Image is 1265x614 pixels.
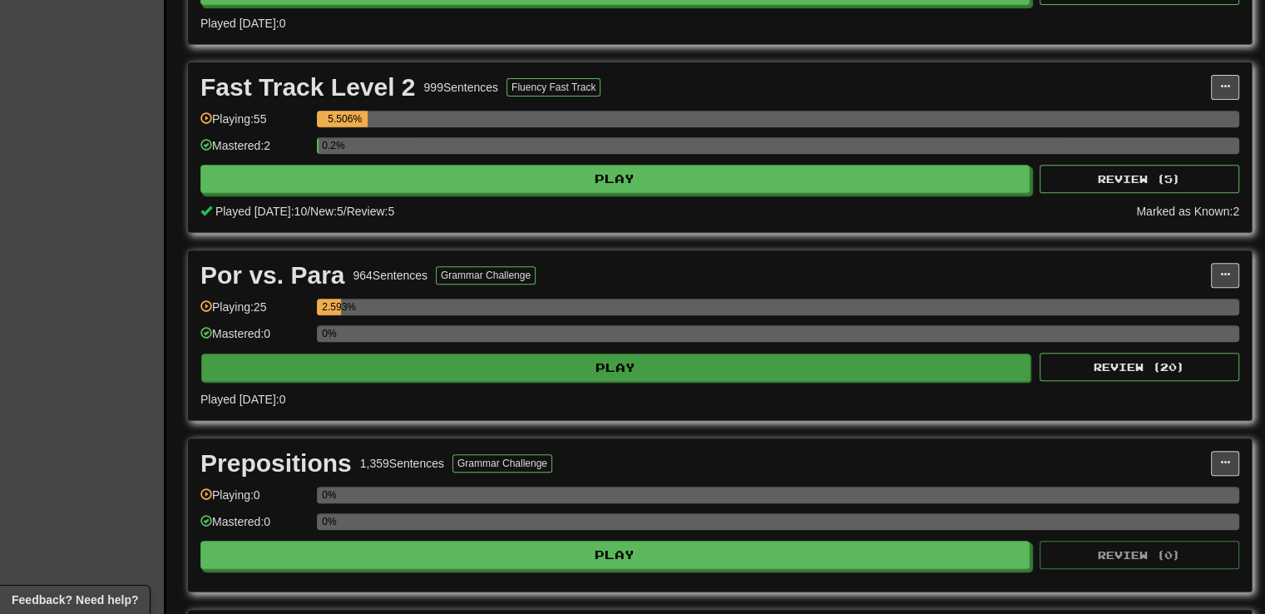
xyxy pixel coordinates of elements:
span: Played [DATE]: 0 [200,393,285,406]
button: Review (5) [1040,165,1239,193]
button: Fluency Fast Track [506,78,600,97]
span: Open feedback widget [12,592,138,608]
button: Grammar Challenge [436,266,536,285]
span: / [307,205,310,218]
button: Review (20) [1040,353,1239,381]
div: Playing: 0 [200,487,309,514]
div: Marked as Known: 2 [1136,203,1239,220]
div: Mastered: 0 [200,325,309,353]
span: / [343,205,347,218]
span: Played [DATE]: 10 [215,205,307,218]
button: Play [201,354,1030,382]
div: 999 Sentences [424,79,499,96]
div: Mastered: 0 [200,513,309,541]
button: Grammar Challenge [452,454,552,473]
button: Review (0) [1040,541,1239,569]
div: 2.593% [322,299,341,315]
div: Prepositions [200,451,352,476]
div: Playing: 25 [200,299,309,326]
div: Fast Track Level 2 [200,75,416,100]
button: Play [200,165,1030,193]
div: Por vs. Para [200,263,344,288]
div: 5.506% [322,111,368,127]
div: 1,359 Sentences [360,455,444,472]
span: Played [DATE]: 0 [200,17,285,30]
span: Review: 5 [347,205,395,218]
div: Playing: 55 [200,111,309,138]
div: Mastered: 2 [200,137,309,165]
button: Play [200,541,1030,569]
span: New: 5 [310,205,343,218]
div: 964 Sentences [353,267,427,284]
